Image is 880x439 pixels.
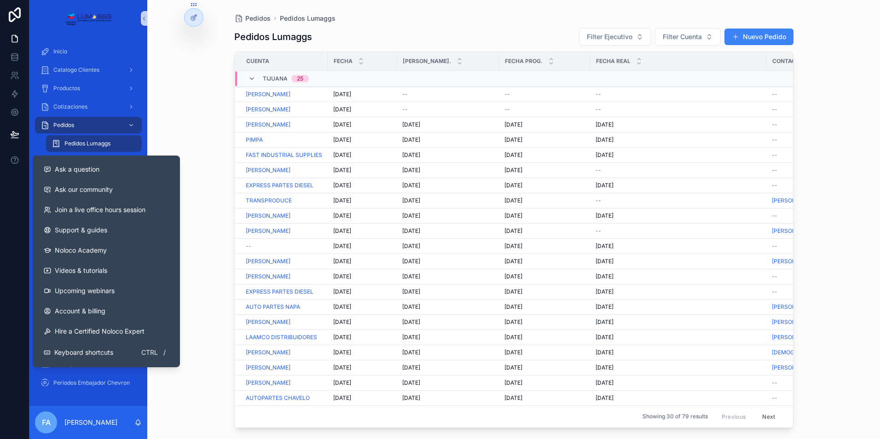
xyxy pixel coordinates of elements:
span: [DATE] [333,212,351,219]
span: [DEMOGRAPHIC_DATA][PERSON_NAME] [772,349,839,356]
span: [DATE] [504,364,522,371]
span: [DATE] [596,182,614,189]
a: [PERSON_NAME] [246,349,290,356]
span: Videos & tutorials [55,266,107,275]
span: -- [596,106,601,113]
span: [DATE] [333,197,351,204]
span: [DATE] [402,182,420,189]
span: [PERSON_NAME] [246,91,290,98]
span: [DATE] [333,167,351,174]
span: Filter Cuenta [663,32,702,41]
a: [DATE] [596,349,761,356]
span: [DATE] [333,243,351,250]
span: -- [504,91,510,98]
span: [DATE] [402,212,420,219]
a: [PERSON_NAME] [772,364,839,371]
span: Inicio [53,48,67,55]
span: [DATE] [333,106,351,113]
span: [DATE] [596,318,614,326]
span: -- [246,243,251,250]
span: -- [772,136,777,144]
span: [DATE] [333,91,351,98]
span: [DATE] [333,303,351,311]
span: [PERSON_NAME] [246,121,290,128]
a: [PERSON_NAME] [772,334,839,341]
span: [DATE] [504,303,522,311]
a: EXPRESS PARTES DIESEL [246,288,322,295]
span: EXPRESS PARTES DIESEL [246,288,313,295]
a: TRANSPRODUCE [246,197,322,204]
span: [DATE] [504,334,522,341]
span: [DATE] [402,334,420,341]
a: -- [772,136,839,144]
div: scrollable content [29,37,147,403]
span: -- [596,167,601,174]
button: Keyboard shortcutsCtrl/ [36,341,176,364]
a: [DATE] [596,334,761,341]
a: -- [504,91,585,98]
span: TRANSPRODUCE [246,197,292,204]
span: [DATE] [596,364,614,371]
span: [DATE] [596,258,614,265]
a: EXPRESS PARTES DIESEL [246,182,313,189]
span: [DATE] [504,136,522,144]
span: -- [772,121,777,128]
a: [PERSON_NAME] [246,258,290,265]
a: [PERSON_NAME] [246,167,322,174]
span: [DATE] [504,121,522,128]
a: -- [772,106,839,113]
span: Ask a question [55,165,99,174]
a: FAST INDUSTRIAL SUPPLIES [246,151,322,159]
span: -- [596,227,601,235]
a: Upcoming webinars [36,281,176,301]
a: [PERSON_NAME] [772,258,816,265]
a: Join a live office hours session [36,200,176,220]
span: Pedidos [245,14,271,23]
a: -- [772,151,839,159]
a: -- [772,273,839,280]
span: AUTO PARTES NAPA [246,303,300,311]
span: [DATE] [402,167,420,174]
button: Nuevo Pedido [724,29,793,45]
span: [DATE] [504,349,522,356]
a: [PERSON_NAME] [772,303,839,311]
span: -- [772,273,777,280]
a: [DATE] [504,258,585,265]
a: [DATE] [333,182,391,189]
a: [DATE] [402,243,493,250]
a: [DATE] [333,349,391,356]
span: Pedidos Lumaggs [280,14,336,23]
span: -- [772,106,777,113]
a: [DATE] [504,303,585,311]
a: [DATE] [402,136,493,144]
a: [DATE] [596,151,761,159]
a: [DATE] [333,243,391,250]
span: [DATE] [402,364,420,371]
a: [DATE] [402,288,493,295]
span: [DATE] [402,121,420,128]
span: Join a live office hours session [55,205,145,214]
a: [PERSON_NAME] [246,364,290,371]
a: [DATE] [402,349,493,356]
a: Support & guides [36,220,176,240]
span: [PERSON_NAME] [772,227,816,235]
a: -- [772,121,839,128]
span: [DATE] [333,227,351,235]
a: Account & billing [36,301,176,321]
span: [DATE] [402,288,420,295]
a: Cotizaciones [35,98,142,115]
a: [DATE] [504,227,585,235]
span: [DATE] [402,197,420,204]
a: [DATE] [596,243,761,250]
span: -- [772,182,777,189]
button: Select Button [655,28,721,46]
span: [DATE] [596,151,614,159]
a: Noloco Academy [36,240,176,260]
a: [PERSON_NAME] [772,258,839,265]
span: [DATE] [596,334,614,341]
a: [DATE] [504,364,585,371]
a: [PERSON_NAME] [246,227,322,235]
